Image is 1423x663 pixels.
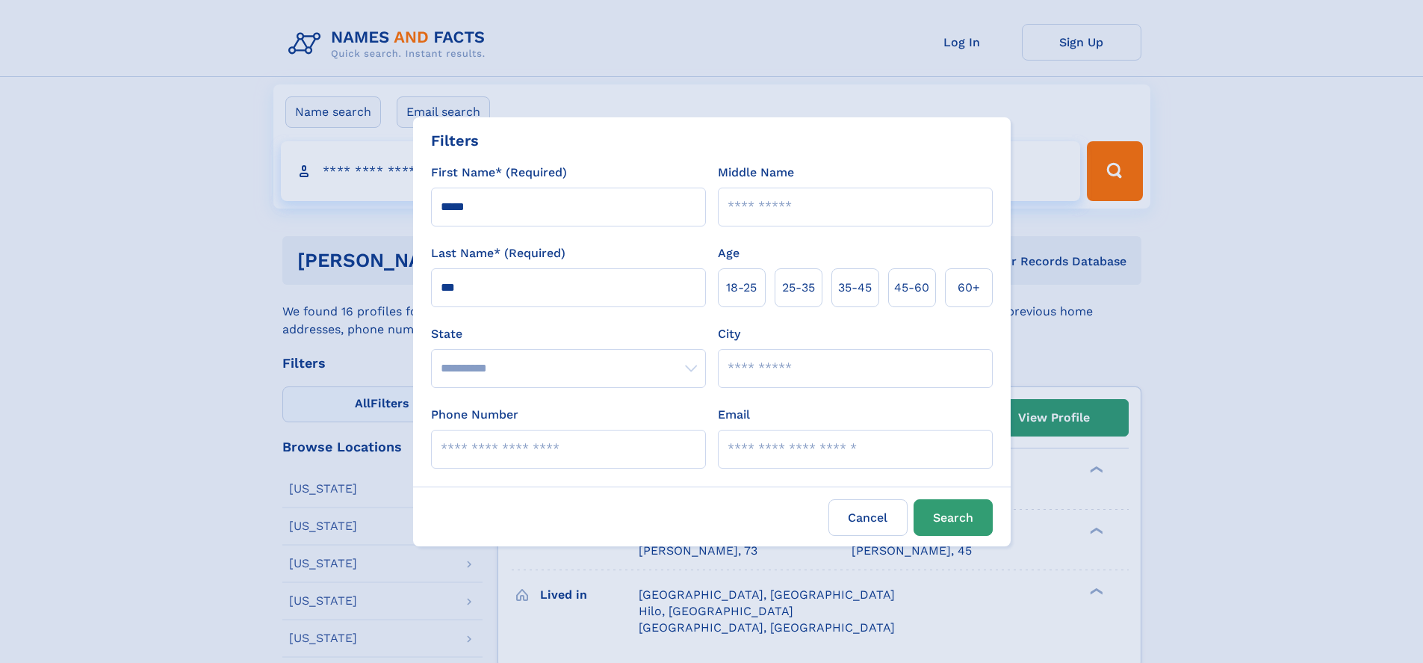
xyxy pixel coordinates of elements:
label: Cancel [828,499,908,536]
label: Email [718,406,750,424]
label: State [431,325,706,343]
span: 60+ [958,279,980,297]
label: Last Name* (Required) [431,244,565,262]
span: 18‑25 [726,279,757,297]
div: Filters [431,129,479,152]
label: Phone Number [431,406,518,424]
label: First Name* (Required) [431,164,567,182]
button: Search [914,499,993,536]
label: Age [718,244,740,262]
label: City [718,325,740,343]
span: 45‑60 [894,279,929,297]
span: 25‑35 [782,279,815,297]
label: Middle Name [718,164,794,182]
span: 35‑45 [838,279,872,297]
